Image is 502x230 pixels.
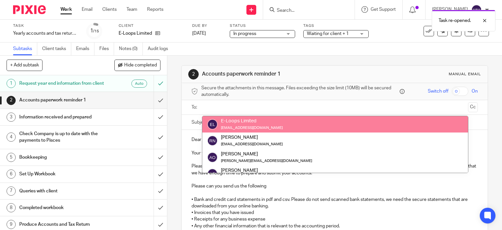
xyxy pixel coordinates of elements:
[439,17,471,24] p: Task re-opened.
[449,72,481,77] div: Manual email
[221,167,312,174] div: [PERSON_NAME]
[7,203,16,212] div: 8
[192,104,199,111] label: To:
[7,60,42,71] button: + Add subtask
[192,136,478,143] p: Dear [PERSON_NAME],
[102,6,117,13] a: Clients
[207,152,218,163] img: svg%3E
[207,119,218,130] img: svg%3E
[13,23,78,28] label: Task
[192,216,478,222] p: • Receipts for any business expense
[192,183,478,189] p: Please can you send us the following
[42,43,71,55] a: Client tasks
[19,203,105,213] h1: Completed workbook
[19,220,105,229] h1: Produce Accounts and Tax Return
[13,43,37,55] a: Subtasks
[90,27,99,35] div: 1
[7,153,16,162] div: 5
[131,80,147,88] div: Auto
[188,69,199,80] div: 2
[201,85,398,98] span: Secure the attachments in this message. Files exceeding the size limit (10MB) will be secured aut...
[126,6,137,13] a: Team
[13,5,46,14] img: Pixie
[428,88,448,95] span: Switch off
[7,79,16,88] div: 1
[99,43,114,55] a: Files
[13,30,78,37] div: Yearly accounts and tax return - Automatic - [DATE]
[93,29,99,33] small: /15
[192,163,478,176] p: Please can you send us the accounting paperwork for the year ended [DATE] as soon as possible to ...
[7,96,16,105] div: 2
[221,118,283,124] div: E-Loops Limited
[192,31,206,36] span: [DATE]
[119,30,152,37] p: E-Loops Limited
[192,196,478,210] p: • Bank and credit card statements in pdf and csv. Please do not send scanned bank statements, we ...
[192,119,209,126] label: Subject:
[124,63,157,68] span: Hide completed
[114,60,160,71] button: Hide completed
[192,223,478,229] p: • Any other financial information that is relevant to the accounting period.
[19,79,105,88] h1: Request year end information from client
[119,43,143,55] a: Notes (0)
[147,6,163,13] a: Reports
[207,168,218,179] img: svg%3E
[148,43,173,55] a: Audit logs
[19,95,105,105] h1: Accounts paperwork reminder 1
[221,134,283,141] div: [PERSON_NAME]
[19,169,105,179] h1: Set Up Workbook
[207,135,218,146] img: svg%3E
[19,152,105,162] h1: Bookkeeping
[471,5,482,15] img: svg%3E
[221,142,283,146] small: [EMAIL_ADDRESS][DOMAIN_NAME]
[230,23,295,28] label: Status
[192,209,478,216] p: • Invoices that you have issued
[82,6,92,13] a: Email
[19,129,105,146] h1: Check Company is up to date with the payments to Pisces
[7,133,16,142] div: 4
[76,43,94,55] a: Emails
[192,150,478,156] p: Your financial year has just ended and it is now time to prepare your accounts. for your company ...
[307,31,349,36] span: Waiting for client + 1
[202,71,348,78] h1: Accounts paperwork reminder 1
[19,112,105,122] h1: Information received and prepared
[221,150,312,157] div: [PERSON_NAME]
[472,88,478,95] span: On
[19,186,105,196] h1: Queries with client
[7,113,16,122] div: 3
[13,30,78,37] div: Yearly accounts and tax return - Automatic - March 2024
[60,6,72,13] a: Work
[119,23,184,28] label: Client
[233,31,256,36] span: In progress
[7,186,16,196] div: 7
[7,220,16,229] div: 9
[192,23,222,28] label: Due by
[221,159,312,163] small: [PERSON_NAME][EMAIL_ADDRESS][DOMAIN_NAME]
[221,126,283,130] small: [EMAIL_ADDRESS][DOMAIN_NAME]
[7,169,16,179] div: 6
[468,102,478,112] button: Cc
